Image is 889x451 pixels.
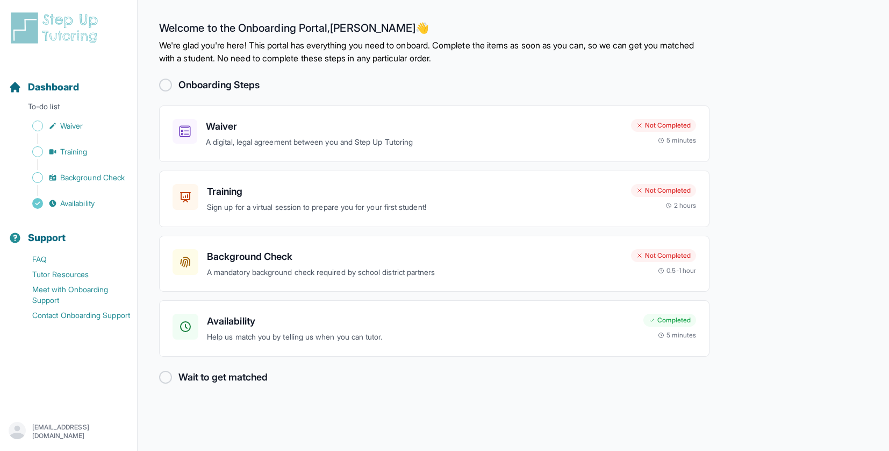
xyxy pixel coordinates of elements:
[9,308,137,323] a: Contact Onboarding Support
[159,300,709,357] a: AvailabilityHelp us match you by telling us when you can tutor.Completed5 minutes
[4,62,133,99] button: Dashboard
[159,22,709,39] h2: Welcome to the Onboarding Portal, [PERSON_NAME] 👋
[207,266,622,279] p: A mandatory background check required by school district partners
[9,252,137,267] a: FAQ
[207,201,622,214] p: Sign up for a virtual session to prepare you for your first student!
[159,39,709,65] p: We're glad you're here! This portal has everything you need to onboard. Complete the items as soo...
[207,184,622,199] h3: Training
[9,80,79,95] a: Dashboard
[658,136,696,145] div: 5 minutes
[178,77,260,93] h2: Onboarding Steps
[631,249,696,262] div: Not Completed
[207,249,622,264] h3: Background Check
[9,170,137,185] a: Background Check
[207,314,635,329] h3: Availability
[4,101,133,116] p: To-do list
[4,213,133,250] button: Support
[631,119,696,132] div: Not Completed
[9,196,137,211] a: Availability
[207,331,635,343] p: Help us match you by telling us when you can tutor.
[631,184,696,197] div: Not Completed
[60,198,95,209] span: Availability
[9,422,128,441] button: [EMAIL_ADDRESS][DOMAIN_NAME]
[9,267,137,282] a: Tutor Resources
[665,201,697,210] div: 2 hours
[643,314,696,327] div: Completed
[206,136,622,149] p: A digital, legal agreement between you and Step Up Tutoring
[9,11,104,45] img: logo
[159,171,709,227] a: TrainingSign up for a virtual session to prepare you for your first student!Not Completed2 hours
[9,118,137,133] a: Waiver
[159,105,709,162] a: WaiverA digital, legal agreement between you and Step Up TutoringNot Completed5 minutes
[206,119,622,134] h3: Waiver
[28,80,79,95] span: Dashboard
[32,423,128,440] p: [EMAIL_ADDRESS][DOMAIN_NAME]
[60,172,125,183] span: Background Check
[9,144,137,159] a: Training
[658,331,696,340] div: 5 minutes
[60,146,88,157] span: Training
[28,230,66,245] span: Support
[9,282,137,308] a: Meet with Onboarding Support
[60,121,83,131] span: Waiver
[159,236,709,292] a: Background CheckA mandatory background check required by school district partnersNot Completed0.5...
[658,266,696,275] div: 0.5-1 hour
[178,370,268,385] h2: Wait to get matched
